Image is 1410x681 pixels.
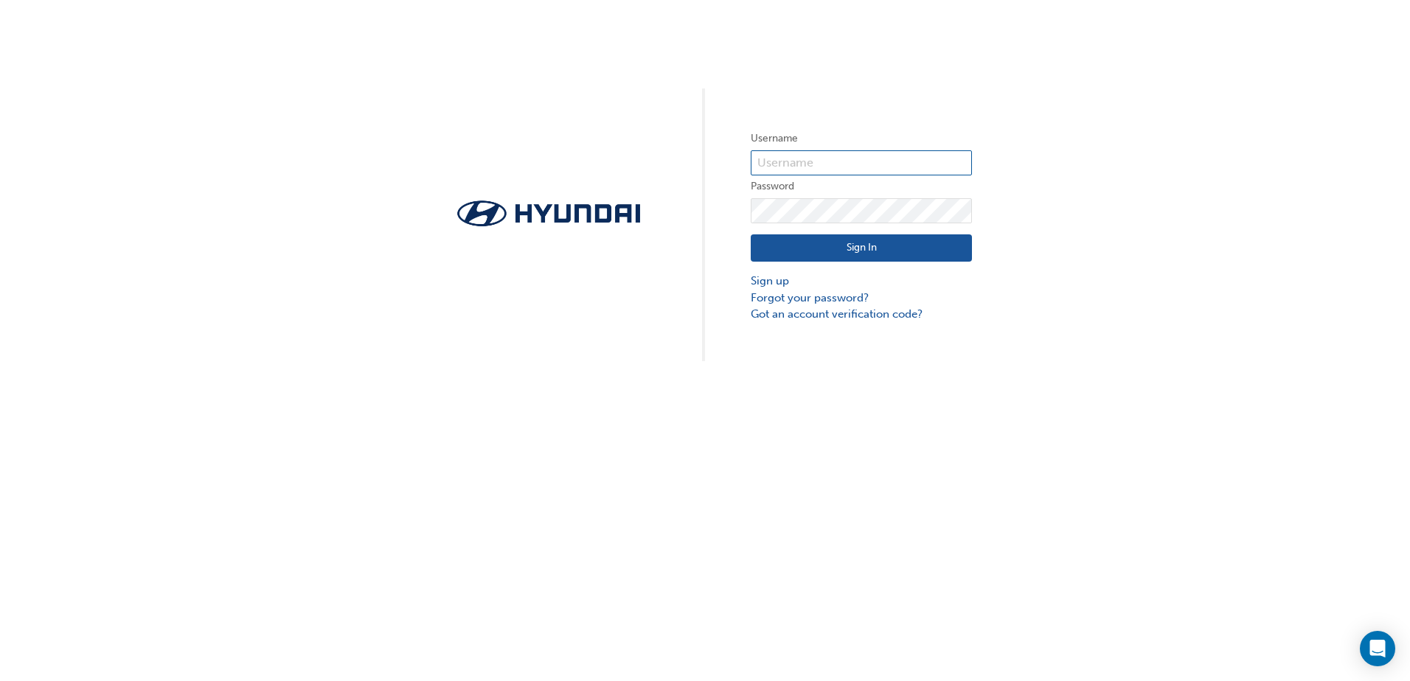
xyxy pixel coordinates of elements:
[751,150,972,175] input: Username
[751,234,972,262] button: Sign In
[751,290,972,307] a: Forgot your password?
[751,130,972,147] label: Username
[438,196,659,231] img: Trak
[751,273,972,290] a: Sign up
[751,306,972,323] a: Got an account verification code?
[1360,631,1395,666] div: Open Intercom Messenger
[751,178,972,195] label: Password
